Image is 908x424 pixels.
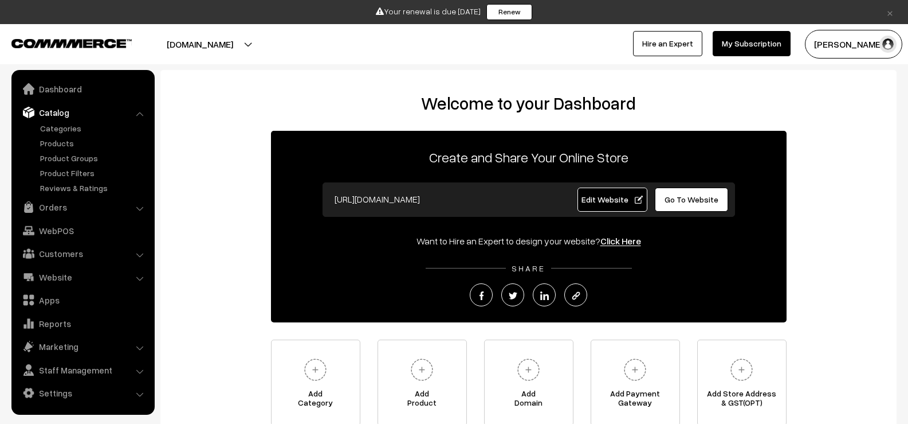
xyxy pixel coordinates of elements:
a: × [882,5,898,19]
a: Settings [14,383,151,403]
span: Add Store Address & GST(OPT) [698,389,786,412]
a: Renew [486,4,532,20]
a: Apps [14,290,151,310]
span: Add Product [378,389,466,412]
a: My Subscription [713,31,791,56]
a: Go To Website [655,188,729,212]
img: user [879,36,897,53]
a: Orders [14,197,151,217]
a: Marketing [14,336,151,357]
a: Staff Management [14,360,151,380]
a: Reviews & Ratings [37,182,151,194]
div: Your renewal is due [DATE] [4,4,904,20]
a: Click Here [600,235,641,247]
img: plus.svg [406,354,438,386]
h2: Welcome to your Dashboard [172,93,885,114]
span: Add Domain [485,389,573,412]
span: Go To Website [665,195,718,204]
span: Add Category [272,389,360,412]
a: Reports [14,313,151,334]
img: plus.svg [619,354,651,386]
a: Customers [14,243,151,264]
img: plus.svg [300,354,331,386]
a: Product Groups [37,152,151,164]
img: COMMMERCE [11,39,132,48]
span: SHARE [506,263,551,273]
a: Hire an Expert [633,31,702,56]
a: Dashboard [14,79,151,99]
span: Edit Website [581,195,643,204]
a: Website [14,267,151,287]
a: Products [37,137,151,149]
a: Edit Website [577,188,647,212]
a: Product Filters [37,167,151,179]
button: [DOMAIN_NAME] [127,30,273,59]
div: Want to Hire an Expert to design your website? [271,234,787,248]
a: Catalog [14,102,151,123]
a: Categories [37,122,151,134]
span: Add Payment Gateway [591,389,679,412]
a: COMMMERCE [11,36,112,49]
img: plus.svg [513,354,544,386]
img: plus.svg [726,354,757,386]
p: Create and Share Your Online Store [271,147,787,168]
button: [PERSON_NAME] [805,30,902,59]
a: WebPOS [14,220,151,241]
